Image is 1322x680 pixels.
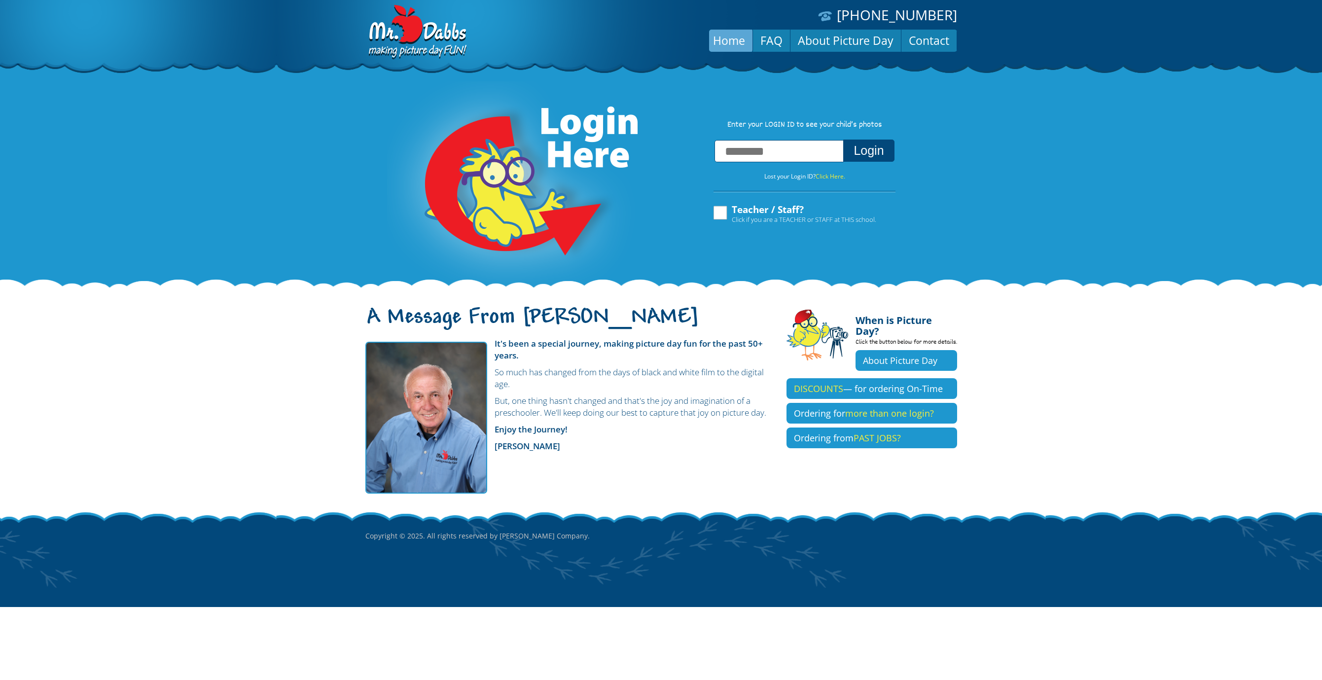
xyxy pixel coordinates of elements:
img: Dabbs Company [365,5,468,60]
span: more than one login? [845,407,934,419]
a: About Picture Day [790,29,901,52]
a: Home [706,29,752,52]
a: About Picture Day [856,350,957,371]
a: Contact [901,29,957,52]
strong: Enjoy the Journey! [495,424,568,435]
a: FAQ [753,29,790,52]
p: Enter your LOGIN ID to see your child’s photos [704,120,906,131]
a: [PHONE_NUMBER] [837,5,957,24]
img: Login Here [387,81,640,288]
button: Login [843,140,894,162]
img: Mr. Dabbs [365,342,487,494]
a: DISCOUNTS— for ordering On-Time [786,378,957,399]
p: Click the button below for more details. [856,337,957,350]
p: Copyright © 2025. All rights reserved by [PERSON_NAME] Company. [365,511,957,561]
span: Click if you are a TEACHER or STAFF at THIS school. [732,215,876,224]
h4: When is Picture Day? [856,309,957,337]
a: Click Here. [816,172,845,180]
strong: It's been a special journey, making picture day fun for the past 50+ years. [495,338,763,361]
h1: A Message From [PERSON_NAME] [365,313,772,334]
p: But, one thing hasn't changed and that's the joy and imagination of a preschooler. We'll keep doi... [365,395,772,419]
strong: [PERSON_NAME] [495,440,560,452]
a: Ordering fromPAST JOBS? [786,428,957,448]
span: PAST JOBS? [854,432,901,444]
p: Lost your Login ID? [704,171,906,182]
label: Teacher / Staff? [712,205,876,223]
span: DISCOUNTS [794,383,843,394]
p: So much has changed from the days of black and white film to the digital age. [365,366,772,390]
a: Ordering formore than one login? [786,403,957,424]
